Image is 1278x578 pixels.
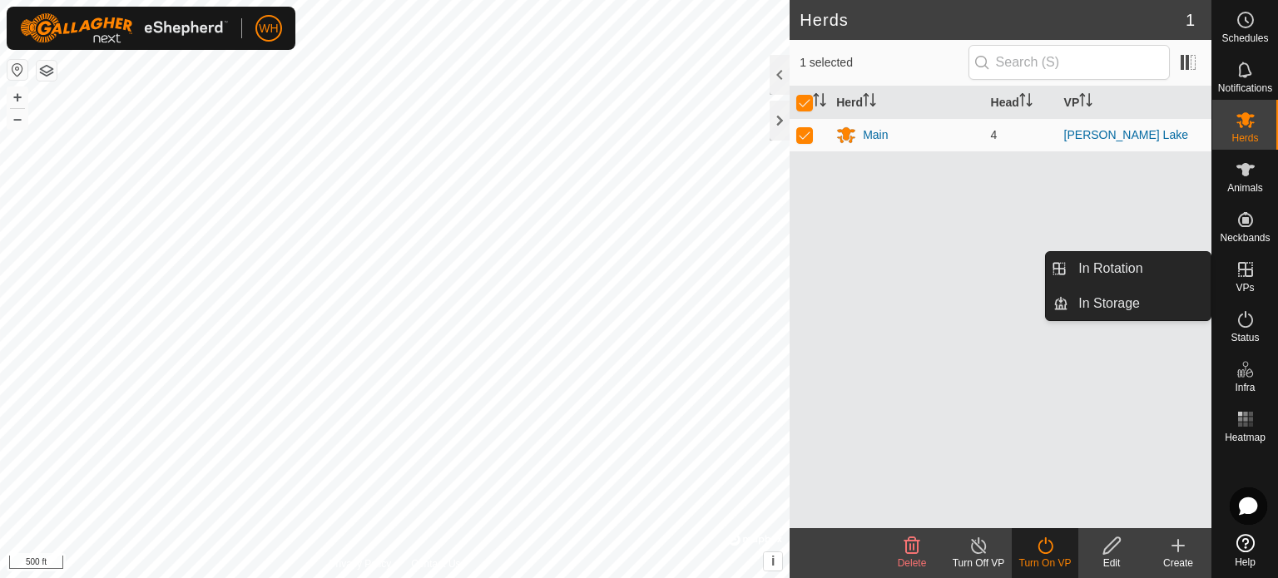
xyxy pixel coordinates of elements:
[329,556,392,571] a: Privacy Policy
[898,557,927,569] span: Delete
[1218,83,1272,93] span: Notifications
[1078,556,1145,571] div: Edit
[1236,283,1254,293] span: VPs
[7,87,27,107] button: +
[1078,294,1140,314] span: In Storage
[259,20,278,37] span: WH
[1231,333,1259,343] span: Status
[7,109,27,129] button: –
[1078,259,1142,279] span: In Rotation
[800,10,1186,30] h2: Herds
[1012,556,1078,571] div: Turn On VP
[1221,33,1268,43] span: Schedules
[411,556,460,571] a: Contact Us
[813,96,826,109] p-sorticon: Activate to sort
[1235,383,1255,393] span: Infra
[800,54,968,72] span: 1 selected
[1145,556,1211,571] div: Create
[1064,128,1188,141] a: [PERSON_NAME] Lake
[771,554,775,568] span: i
[1058,86,1211,119] th: VP
[1046,287,1211,320] li: In Storage
[968,45,1170,80] input: Search (S)
[830,86,983,119] th: Herd
[1046,252,1211,285] li: In Rotation
[1212,527,1278,574] a: Help
[37,61,57,81] button: Map Layers
[1220,233,1270,243] span: Neckbands
[764,552,782,571] button: i
[1235,557,1256,567] span: Help
[1231,133,1258,143] span: Herds
[863,126,888,144] div: Main
[1019,96,1033,109] p-sorticon: Activate to sort
[1079,96,1092,109] p-sorticon: Activate to sort
[1068,252,1211,285] a: In Rotation
[7,60,27,80] button: Reset Map
[984,86,1058,119] th: Head
[1225,432,1266,442] span: Heatmap
[863,96,876,109] p-sorticon: Activate to sort
[1186,7,1195,32] span: 1
[1227,183,1263,193] span: Animals
[945,556,1012,571] div: Turn Off VP
[1068,287,1211,320] a: In Storage
[991,128,998,141] span: 4
[20,13,228,43] img: Gallagher Logo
